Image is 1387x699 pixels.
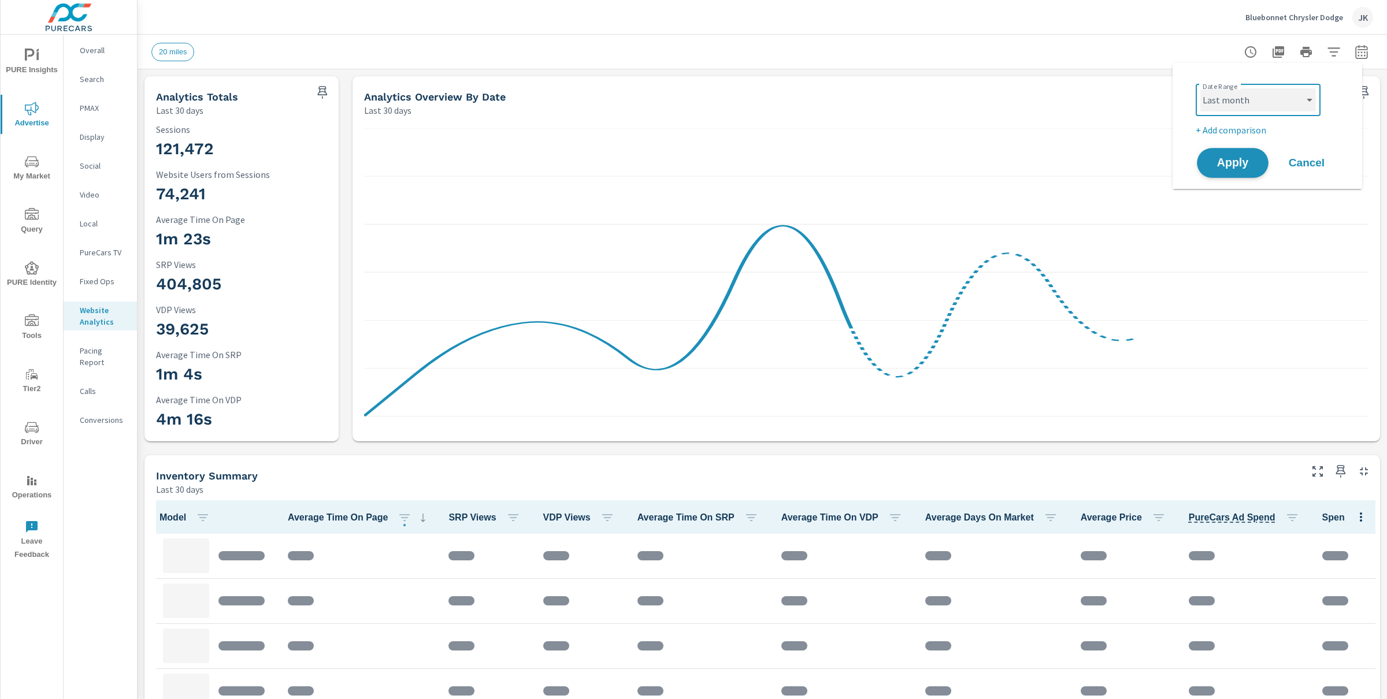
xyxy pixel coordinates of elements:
[364,91,506,103] h5: Analytics Overview By Date
[543,511,619,525] span: VDP Views
[1189,511,1275,525] span: Total cost of media for all PureCars channels for the selected dealership group over the selected...
[313,83,332,102] span: Save this to your personalized report
[1196,123,1344,137] p: + Add comparison
[64,157,137,174] div: Social
[156,274,327,294] h3: 404,805
[4,155,60,183] span: My Market
[156,365,327,384] h3: 1m 4s
[1295,40,1318,64] button: Print Report
[1267,40,1290,64] button: "Export Report to PDF"
[156,410,327,429] h3: 4m 16s
[1355,462,1373,481] button: Minimize Widget
[64,302,137,330] div: Website Analytics
[1350,40,1373,64] button: Select Date Range
[1209,158,1256,169] span: Apply
[64,99,137,117] div: PMAX
[156,395,327,405] p: Average Time On VDP
[4,314,60,343] span: Tools
[156,319,327,339] h3: 39,625
[156,184,327,204] h3: 74,241
[156,304,327,315] p: VDP Views
[64,128,137,146] div: Display
[80,218,128,229] p: Local
[1352,7,1373,28] div: JK
[364,103,411,117] p: Last 30 days
[80,345,128,368] p: Pacing Report
[80,189,128,200] p: Video
[80,73,128,85] p: Search
[64,342,137,371] div: Pacing Report
[4,474,60,502] span: Operations
[1355,83,1373,102] span: Save this to your personalized report
[1,35,63,566] div: nav menu
[4,520,60,562] span: Leave Feedback
[781,511,907,525] span: Average Time On VDP
[1272,148,1341,177] button: Cancel
[4,102,60,130] span: Advertise
[152,47,194,56] span: 20 miles
[80,102,128,114] p: PMAX
[4,49,60,77] span: PURE Insights
[1322,40,1345,64] button: Apply Filters
[1332,462,1350,481] span: Save this to your personalized report
[4,208,60,236] span: Query
[64,382,137,400] div: Calls
[4,421,60,449] span: Driver
[925,511,1062,525] span: Average Days On Market
[80,247,128,258] p: PureCars TV
[156,91,238,103] h5: Analytics Totals
[1197,148,1269,178] button: Apply
[156,470,258,482] h5: Inventory Summary
[156,229,327,249] h3: 1m 23s
[64,215,137,232] div: Local
[64,186,137,203] div: Video
[80,414,128,426] p: Conversions
[156,482,203,496] p: Last 30 days
[1189,511,1304,525] span: PureCars Ad Spend
[80,276,128,287] p: Fixed Ops
[156,259,327,270] p: SRP Views
[64,273,137,290] div: Fixed Ops
[4,367,60,396] span: Tier2
[80,44,128,56] p: Overall
[64,42,137,59] div: Overall
[80,160,128,172] p: Social
[156,103,203,117] p: Last 30 days
[4,261,60,289] span: PURE Identity
[80,131,128,143] p: Display
[156,139,327,159] h3: 121,472
[448,511,524,525] span: SRP Views
[1245,12,1343,23] p: Bluebonnet Chrysler Dodge
[160,511,214,525] span: Model
[1081,511,1170,525] span: Average Price
[64,411,137,429] div: Conversions
[156,214,327,225] p: Average Time On Page
[156,124,327,135] p: Sessions
[64,70,137,88] div: Search
[80,385,128,397] p: Calls
[288,511,430,525] span: Average Time On Page
[64,244,137,261] div: PureCars TV
[1284,158,1330,168] span: Cancel
[637,511,763,525] span: Average Time On SRP
[156,169,327,180] p: Website Users from Sessions
[80,304,128,328] p: Website Analytics
[156,349,327,360] p: Average Time On SRP
[1308,462,1327,481] button: Make Fullscreen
